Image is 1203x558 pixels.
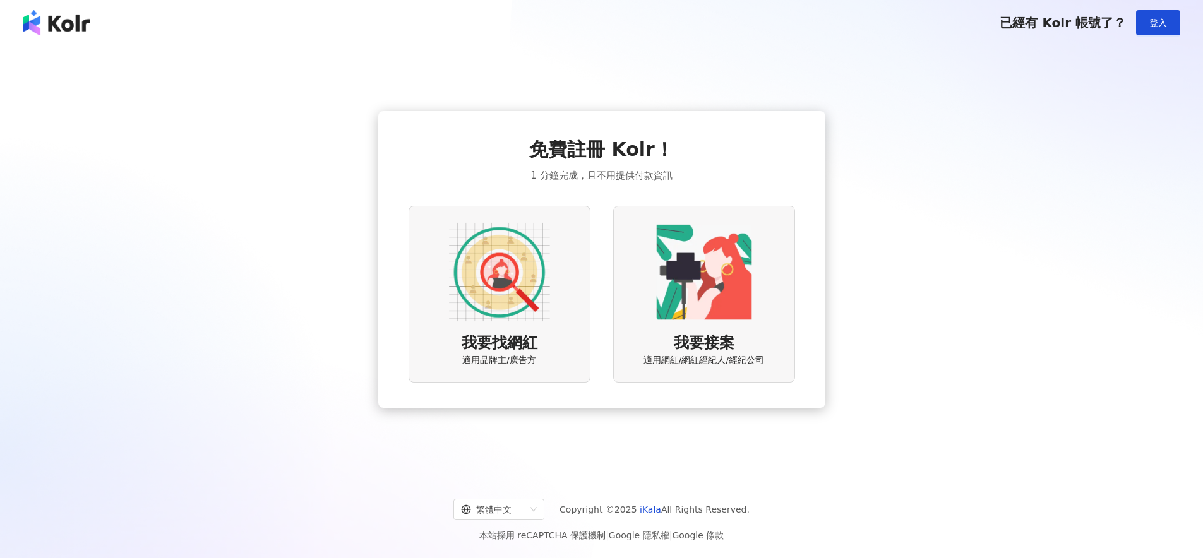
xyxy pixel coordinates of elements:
span: 登入 [1149,18,1167,28]
span: 本站採用 reCAPTCHA 保護機制 [479,528,724,543]
button: 登入 [1136,10,1180,35]
span: 適用品牌主/廣告方 [462,354,536,367]
img: KOL identity option [654,222,755,323]
img: AD identity option [449,222,550,323]
span: 我要接案 [674,333,734,354]
img: logo [23,10,90,35]
span: 1 分鐘完成，且不用提供付款資訊 [530,168,672,183]
span: 已經有 Kolr 帳號了？ [1000,15,1126,30]
span: 免費註冊 Kolr！ [529,136,674,163]
span: Copyright © 2025 All Rights Reserved. [560,502,750,517]
a: iKala [640,504,661,514]
div: 繁體中文 [461,499,525,519]
span: 適用網紅/網紅經紀人/經紀公司 [643,354,764,367]
span: | [669,530,673,540]
a: Google 條款 [672,530,724,540]
span: 我要找網紅 [462,333,537,354]
span: | [606,530,609,540]
a: Google 隱私權 [609,530,669,540]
